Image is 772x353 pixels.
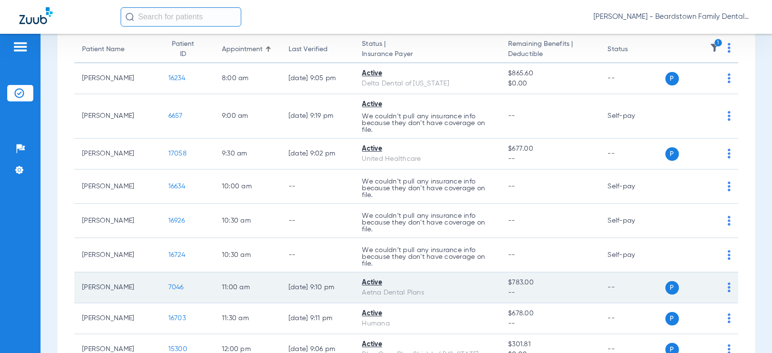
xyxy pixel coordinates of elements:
[125,13,134,21] img: Search Icon
[281,169,355,204] td: --
[281,63,355,94] td: [DATE] 9:05 PM
[728,282,731,292] img: group-dot-blue.svg
[82,44,153,55] div: Patient Name
[82,44,124,55] div: Patient Name
[508,154,592,164] span: --
[214,94,281,139] td: 9:00 AM
[362,278,493,288] div: Active
[508,183,515,190] span: --
[714,39,723,47] i: 1
[600,303,665,334] td: --
[362,212,493,233] p: We couldn’t pull any insurance info because they don’t have coverage on file.
[508,319,592,329] span: --
[168,150,187,157] span: 17058
[508,309,592,319] span: $678.00
[665,72,679,85] span: P
[168,252,185,258] span: 16724
[728,250,731,260] img: group-dot-blue.svg
[168,113,183,119] span: 6657
[508,339,592,350] span: $301.81
[500,36,600,63] th: Remaining Benefits |
[74,94,161,139] td: [PERSON_NAME]
[281,238,355,272] td: --
[74,63,161,94] td: [PERSON_NAME]
[214,63,281,94] td: 8:00 AM
[362,247,493,267] p: We couldn’t pull any insurance info because they don’t have coverage on file.
[665,281,679,295] span: P
[600,139,665,169] td: --
[13,41,28,53] img: hamburger-icon
[600,63,665,94] td: --
[74,238,161,272] td: [PERSON_NAME]
[593,12,753,22] span: [PERSON_NAME] - Beardstown Family Dental
[354,36,500,63] th: Status |
[362,144,493,154] div: Active
[222,44,273,55] div: Appointment
[362,154,493,164] div: United Healthcare
[508,217,515,224] span: --
[728,111,731,121] img: group-dot-blue.svg
[728,149,731,158] img: group-dot-blue.svg
[214,169,281,204] td: 10:00 AM
[168,346,187,353] span: 15300
[281,139,355,169] td: [DATE] 9:02 PM
[728,216,731,226] img: group-dot-blue.svg
[168,315,186,322] span: 16703
[362,288,493,298] div: Aetna Dental Plans
[362,319,493,329] div: Humana
[281,272,355,303] td: [DATE] 9:10 PM
[600,272,665,303] td: --
[362,178,493,198] p: We couldn’t pull any insurance info because they don’t have coverage on file.
[74,303,161,334] td: [PERSON_NAME]
[168,75,185,82] span: 16234
[600,169,665,204] td: Self-pay
[214,272,281,303] td: 11:00 AM
[508,49,592,59] span: Deductible
[168,183,185,190] span: 16634
[222,44,262,55] div: Appointment
[168,284,184,291] span: 7046
[508,69,592,79] span: $865.60
[600,36,665,63] th: Status
[214,238,281,272] td: 10:30 AM
[214,204,281,238] td: 10:30 AM
[508,79,592,89] span: $0.00
[362,113,493,133] p: We couldn’t pull any insurance info because they don’t have coverage on file.
[508,113,515,119] span: --
[665,147,679,161] span: P
[74,169,161,204] td: [PERSON_NAME]
[362,99,493,110] div: Active
[214,139,281,169] td: 9:30 AM
[214,303,281,334] td: 11:30 AM
[121,7,241,27] input: Search for patients
[600,204,665,238] td: Self-pay
[168,39,198,59] div: Patient ID
[168,39,207,59] div: Patient ID
[508,252,515,258] span: --
[728,313,731,323] img: group-dot-blue.svg
[508,144,592,154] span: $677.00
[281,94,355,139] td: [DATE] 9:19 PM
[289,44,328,55] div: Last Verified
[728,43,731,53] img: group-dot-blue.svg
[600,238,665,272] td: Self-pay
[19,7,53,24] img: Zuub Logo
[74,204,161,238] td: [PERSON_NAME]
[665,312,679,325] span: P
[362,79,493,89] div: Delta Dental of [US_STATE]
[74,272,161,303] td: [PERSON_NAME]
[74,139,161,169] td: [PERSON_NAME]
[281,204,355,238] td: --
[362,69,493,79] div: Active
[508,278,592,288] span: $783.00
[362,49,493,59] span: Insurance Payer
[362,339,493,350] div: Active
[600,94,665,139] td: Self-pay
[710,43,719,53] img: filter.svg
[508,288,592,298] span: --
[728,73,731,83] img: group-dot-blue.svg
[362,309,493,319] div: Active
[728,182,731,191] img: group-dot-blue.svg
[168,217,185,224] span: 16926
[281,303,355,334] td: [DATE] 9:11 PM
